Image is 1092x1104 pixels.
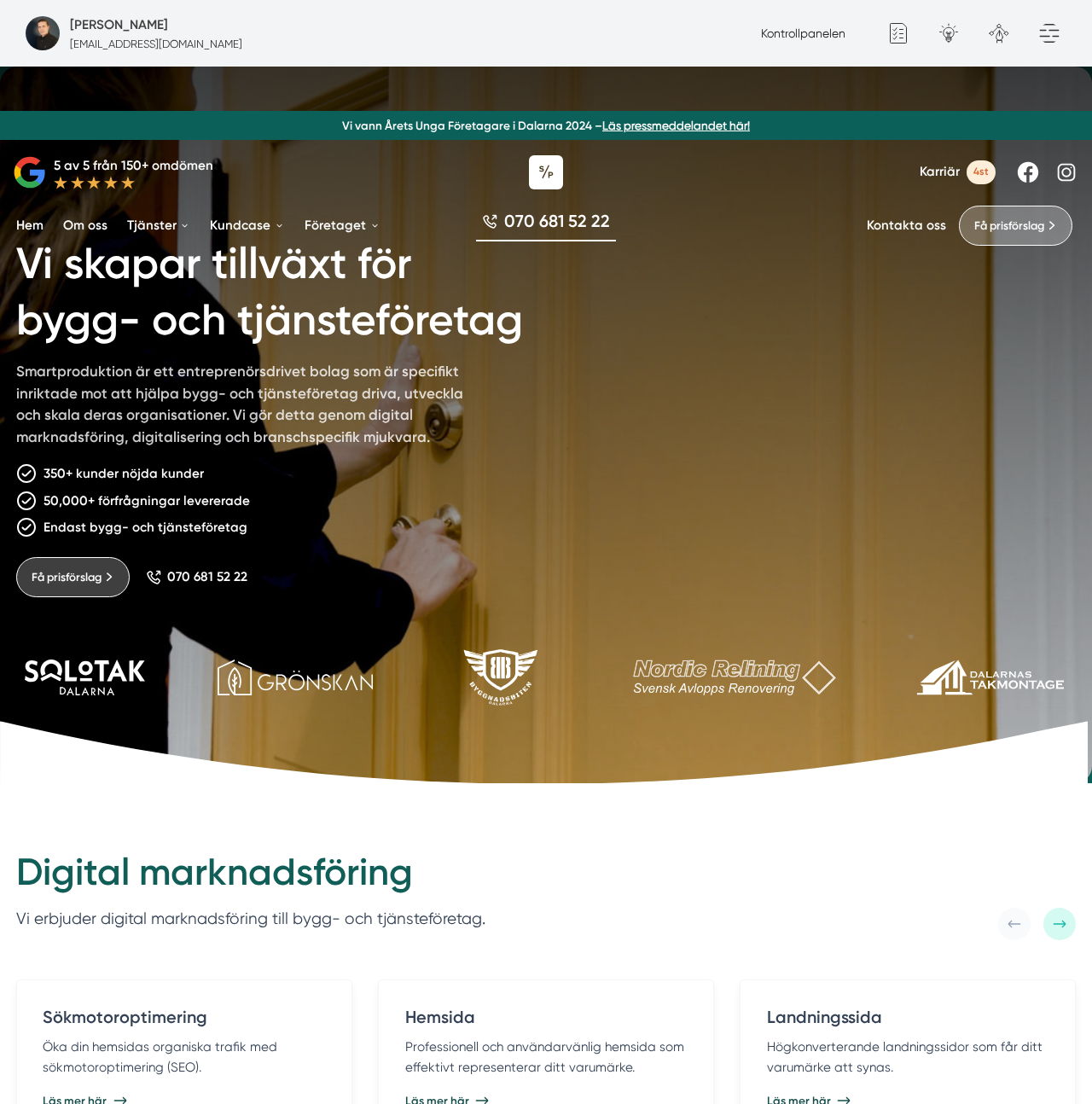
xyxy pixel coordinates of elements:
span: 070 681 52 22 [504,210,610,234]
h2: Digital marknadsföring [16,848,485,906]
p: 350+ kunder nöjda kunder [44,463,204,484]
p: Högkonverterande landningssidor som får ditt varumärke att synas. [767,1037,1049,1078]
p: Smartproduktion är ett entreprenörsdrivet bolag som är specifikt inriktade mot att hjälpa bygg- o... [16,361,483,455]
a: Hem [13,205,47,247]
a: Företaget [301,205,383,247]
a: Om oss [60,205,111,247]
p: 5 av 5 från 150+ omdömen [54,155,213,176]
a: Kontrollpanelen [761,26,845,40]
a: Läs pressmeddelandet här! [602,119,750,132]
a: 070 681 52 22 [146,569,248,585]
span: 4st [967,160,996,183]
p: Endast bygg- och tjänsteföretag [44,517,247,537]
p: Vi erbjuder digital marknadsföring till bygg- och tjänsteföretag. [16,906,485,932]
h4: Hemsida [405,1006,688,1037]
a: Karriär 4st [920,160,996,183]
p: Öka din hemsidas organiska trafik med sökmotoroptimering (SEO). [43,1037,325,1078]
span: Karriär [920,164,960,180]
a: Tjänster [124,205,194,247]
p: [EMAIL_ADDRESS][DOMAIN_NAME] [70,36,242,52]
h4: Landningssida [767,1006,1049,1037]
h5: Super Administratör [70,15,168,35]
span: Få prisförslag [974,217,1044,235]
span: 070 681 52 22 [167,569,247,585]
h1: Vi skapar tillväxt för bygg- och tjänsteföretag [16,216,619,361]
img: foretagsbild-pa-smartproduktion-ett-foretag-i-dalarnas-lan-2023.jpg [26,16,60,50]
a: Få prisförslag [16,557,130,597]
p: Professionell och användarvänlig hemsida som effektivt representerar ditt varumärke. [405,1037,688,1078]
span: Få prisförslag [32,568,102,586]
p: 50,000+ förfrågningar levererade [44,491,250,511]
a: Få prisförslag [959,206,1072,246]
p: Vi vann Årets Unga Företagare i Dalarna 2024 – [7,118,1086,134]
h4: Sökmotoroptimering [43,1006,325,1037]
a: Kundcase [206,205,288,247]
a: 070 681 52 22 [476,210,617,242]
a: Kontakta oss [867,218,946,234]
